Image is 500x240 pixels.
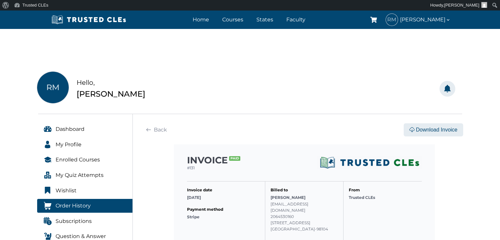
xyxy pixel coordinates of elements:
span: [PERSON_NAME] [444,3,479,8]
a: Enrolled Courses [37,153,133,167]
span: Paid [229,156,240,161]
div: Trusted CLEs [349,194,417,201]
span: Dashboard [56,125,84,133]
div: Invoice date [187,187,260,193]
div: [PERSON_NAME] [77,88,145,100]
a: My Quiz Attempts [37,168,133,182]
img: Trusted CLEs [317,156,422,169]
a: Order History [37,199,133,213]
div: From [349,187,417,193]
div: [EMAIL_ADDRESS][DOMAIN_NAME] 2064530160 [STREET_ADDRESS] [GEOGRAPHIC_DATA]-98104 [271,201,338,232]
a: Courses [221,15,245,24]
span: Order History [56,202,91,210]
span: My Profile [56,140,82,149]
span: RM [37,72,69,103]
a: States [255,15,275,24]
div: [DATE] [187,194,260,201]
a: Home [191,15,211,24]
a: Subscriptions [37,214,133,228]
div: Stripe [187,214,260,220]
a: Back [146,123,167,136]
a: My Profile [37,138,133,152]
p: #131 [187,165,240,171]
span: Wishlist [56,186,77,195]
button: Download Invoice [404,123,463,136]
a: Wishlist [37,184,133,198]
div: Payment method [187,206,260,212]
span: [PERSON_NAME] [400,15,451,24]
a: Dashboard [37,122,133,136]
span: Enrolled Courses [56,156,100,164]
div: Billed to [271,187,338,193]
span: Subscriptions [56,217,92,226]
a: Faculty [285,15,307,24]
div: Hello, [77,77,145,88]
h1: INVOICE [187,155,240,165]
div: [PERSON_NAME] [271,194,338,201]
img: Trusted CLEs [50,15,128,25]
span: RM [386,14,398,26]
span: My Quiz Attempts [56,171,104,180]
